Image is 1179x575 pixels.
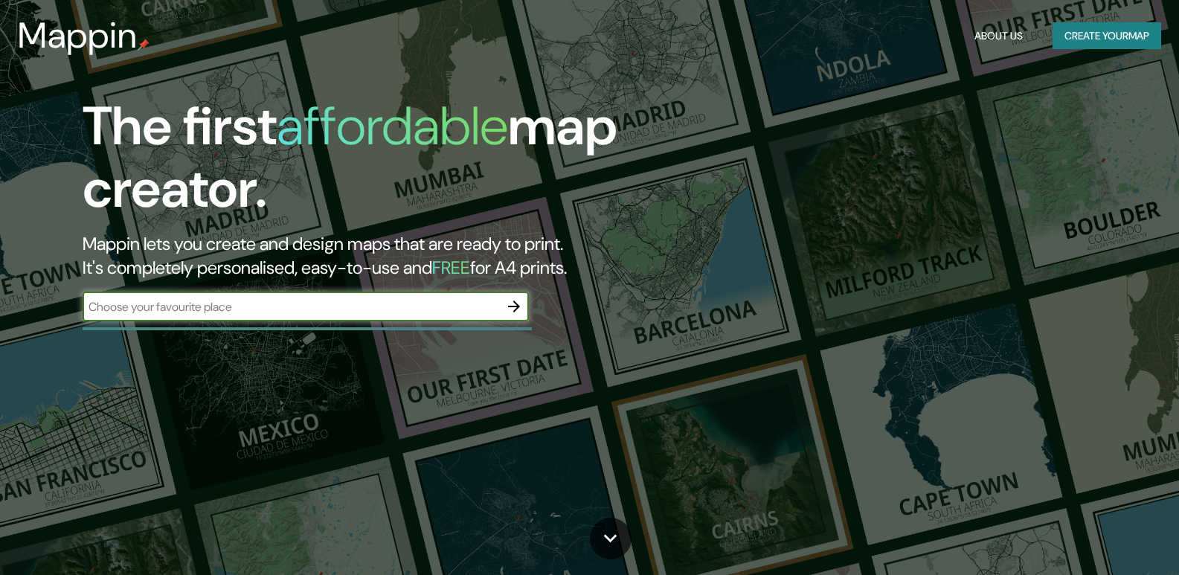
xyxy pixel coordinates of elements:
h3: Mappin [18,15,138,57]
h1: affordable [277,91,508,161]
img: mappin-pin [138,39,150,51]
button: About Us [968,22,1029,50]
input: Choose your favourite place [83,298,499,315]
h5: FREE [432,256,470,279]
h2: Mappin lets you create and design maps that are ready to print. It's completely personalised, eas... [83,232,672,280]
h1: The first map creator. [83,95,672,232]
button: Create yourmap [1053,22,1161,50]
